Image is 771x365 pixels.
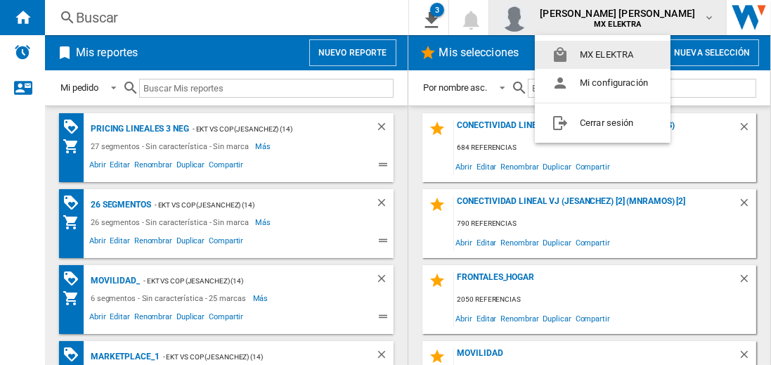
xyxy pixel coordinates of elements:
[535,69,670,97] button: Mi configuración
[535,41,670,69] button: MX ELEKTRA
[535,109,670,137] button: Cerrar sesión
